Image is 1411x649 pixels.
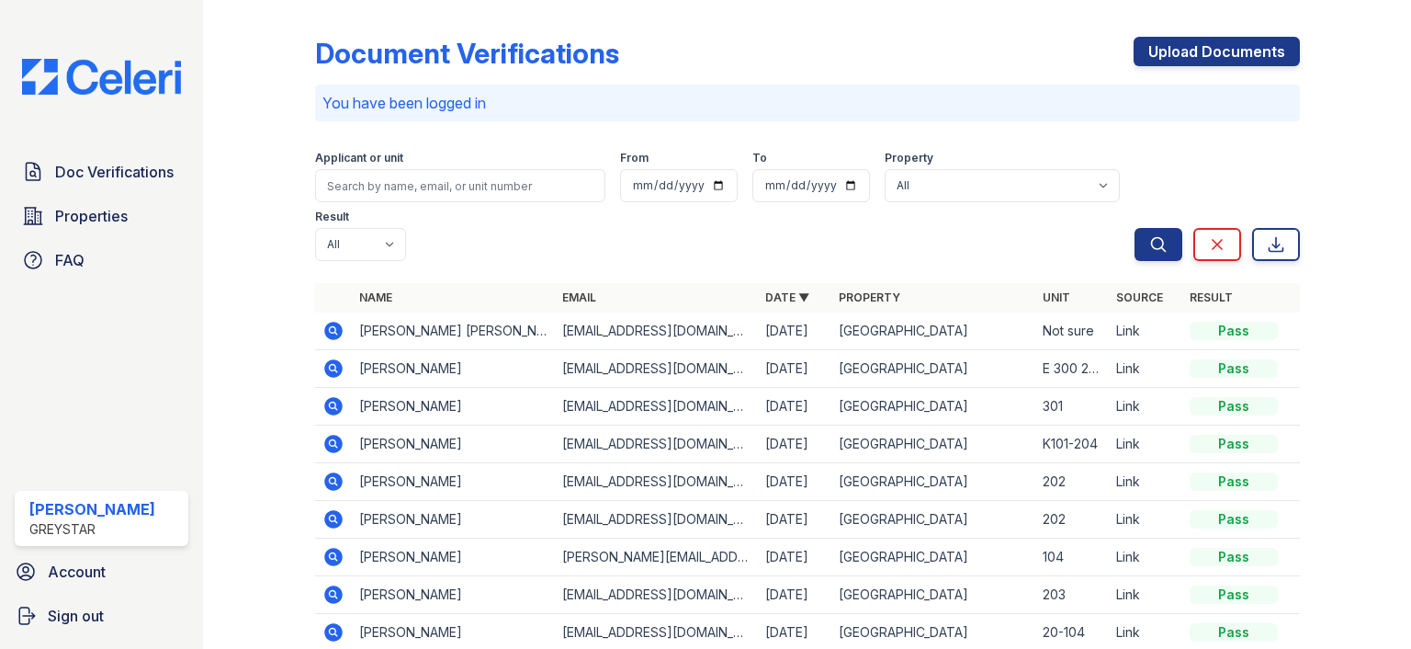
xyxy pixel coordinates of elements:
td: [DATE] [758,350,831,388]
a: Doc Verifications [15,154,188,190]
td: [EMAIL_ADDRESS][DOMAIN_NAME] [555,576,758,614]
label: To [752,151,767,165]
td: [GEOGRAPHIC_DATA] [831,501,1034,539]
td: [GEOGRAPHIC_DATA] [831,388,1034,426]
a: Result [1190,290,1233,304]
td: 301 [1035,388,1109,426]
div: Pass [1190,322,1278,340]
div: Pass [1190,397,1278,416]
a: Properties [15,198,188,234]
td: [GEOGRAPHIC_DATA] [831,313,1034,350]
input: Search by name, email, or unit number [315,169,605,202]
td: [GEOGRAPHIC_DATA] [831,576,1034,614]
td: 202 [1035,463,1109,501]
td: [GEOGRAPHIC_DATA] [831,463,1034,501]
span: Properties [55,205,128,227]
div: Pass [1190,510,1278,529]
td: [PERSON_NAME] [PERSON_NAME] [352,313,555,350]
div: [PERSON_NAME] [29,498,155,520]
td: [PERSON_NAME] [352,501,555,539]
a: Name [359,290,392,304]
a: Unit [1043,290,1070,304]
td: [PERSON_NAME][EMAIL_ADDRESS][DOMAIN_NAME] [555,539,758,576]
td: 203 [1035,576,1109,614]
td: Link [1109,539,1182,576]
td: [PERSON_NAME] [352,426,555,463]
td: Link [1109,463,1182,501]
span: Account [48,561,106,583]
label: From [620,151,649,165]
td: [EMAIL_ADDRESS][DOMAIN_NAME] [555,388,758,426]
a: Account [7,553,196,590]
td: Link [1109,350,1182,388]
a: Date ▼ [765,290,809,304]
p: You have been logged in [322,92,1292,114]
label: Applicant or unit [315,151,403,165]
td: [PERSON_NAME] [352,463,555,501]
td: [GEOGRAPHIC_DATA] [831,350,1034,388]
td: [DATE] [758,576,831,614]
label: Property [885,151,933,165]
td: [DATE] [758,388,831,426]
div: Pass [1190,586,1278,604]
td: Link [1109,426,1182,463]
label: Result [315,210,349,224]
div: Pass [1190,548,1278,566]
div: Pass [1190,435,1278,453]
td: [DATE] [758,463,831,501]
a: Email [562,290,596,304]
td: [PERSON_NAME] [352,576,555,614]
td: 202 [1035,501,1109,539]
td: Not sure [1035,313,1109,350]
div: Pass [1190,473,1278,491]
a: Sign out [7,598,196,634]
td: [PERSON_NAME] [352,350,555,388]
td: [DATE] [758,539,831,576]
td: [PERSON_NAME] [352,388,555,426]
div: Pass [1190,359,1278,378]
td: [EMAIL_ADDRESS][DOMAIN_NAME] [555,313,758,350]
span: Sign out [48,605,104,627]
div: Document Verifications [315,37,619,70]
td: [DATE] [758,501,831,539]
a: FAQ [15,242,188,279]
span: Doc Verifications [55,161,174,183]
td: [GEOGRAPHIC_DATA] [831,426,1034,463]
img: CE_Logo_Blue-a8612792a0a2168367f1c8372b55b34899dd931a85d93a1a3d3e32e68fde9ad4.png [7,59,196,95]
td: Link [1109,313,1182,350]
td: 104 [1035,539,1109,576]
td: [GEOGRAPHIC_DATA] [831,539,1034,576]
a: Property [839,290,900,304]
td: Link [1109,576,1182,614]
td: [PERSON_NAME] [352,539,555,576]
td: [EMAIL_ADDRESS][DOMAIN_NAME] [555,350,758,388]
td: [EMAIL_ADDRESS][DOMAIN_NAME] [555,463,758,501]
td: [EMAIL_ADDRESS][DOMAIN_NAME] [555,426,758,463]
td: K101-204 [1035,426,1109,463]
a: Source [1116,290,1163,304]
div: Pass [1190,623,1278,642]
td: [DATE] [758,313,831,350]
td: E 300 204 [1035,350,1109,388]
a: Upload Documents [1134,37,1300,66]
td: Link [1109,388,1182,426]
span: FAQ [55,249,85,271]
td: [DATE] [758,426,831,463]
td: [EMAIL_ADDRESS][DOMAIN_NAME] [555,501,758,539]
div: Greystar [29,520,155,539]
td: Link [1109,501,1182,539]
